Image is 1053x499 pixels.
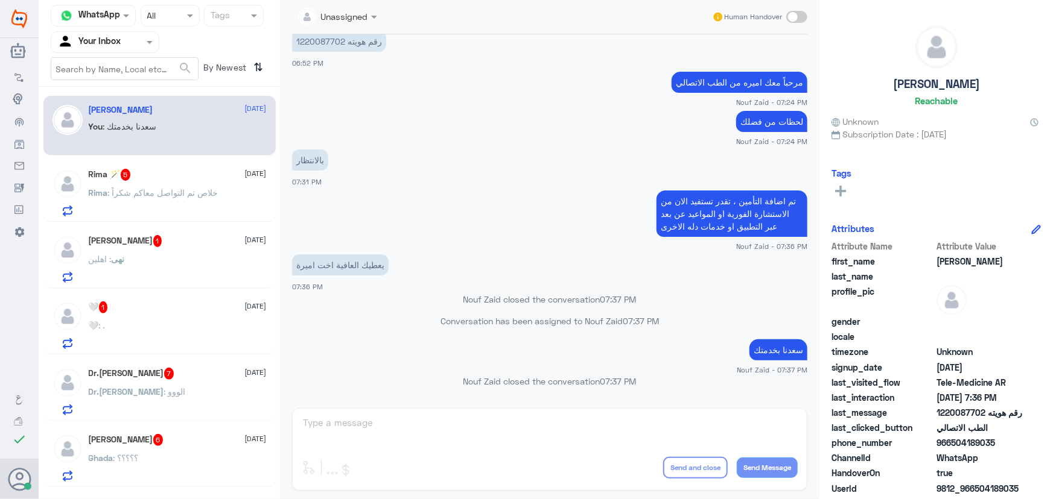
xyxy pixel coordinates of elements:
[832,345,934,358] span: timezone
[12,432,27,447] i: check
[657,190,807,237] p: 14/10/2025, 7:36 PM
[832,270,934,283] span: last_name
[832,223,874,234] h6: Attributes
[937,391,1024,404] span: 2025-10-14T16:36:43.7575475Z
[832,330,934,343] span: locale
[209,8,230,24] div: Tags
[937,240,1024,253] span: Attribute Value
[89,254,112,264] span: : اهلين
[292,178,322,186] span: 07:31 PM
[99,301,108,313] span: 1
[937,466,1024,479] span: true
[736,111,807,132] p: 14/10/2025, 7:24 PM
[832,376,934,389] span: last_visited_flow
[623,316,659,326] span: 07:37 PM
[916,27,957,67] img: defaultAdmin.png
[292,375,807,388] p: Nouf Zaid closed the conversation
[832,421,934,434] span: last_clicked_button
[292,283,323,290] span: 07:36 PM
[52,235,83,265] img: defaultAdmin.png
[245,433,267,444] span: [DATE]
[832,451,934,464] span: ChannelId
[89,105,153,115] h5: Abdulaziz
[937,255,1024,268] span: Abdulaziz
[57,33,75,51] img: yourInbox.svg
[292,31,386,52] p: 14/10/2025, 6:52 PM
[89,320,99,330] span: 🤍
[600,376,637,386] span: 07:37 PM
[89,187,108,198] span: Rima
[737,365,807,375] span: Nouf Zaid - 07:37 PM
[89,386,164,397] span: Dr.[PERSON_NAME]
[292,149,328,171] p: 14/10/2025, 7:31 PM
[937,315,1024,328] span: null
[737,457,798,478] button: Send Message
[89,368,174,380] h5: Dr.sultana
[245,103,267,114] span: [DATE]
[254,57,264,77] i: ⇅
[89,121,103,131] span: You
[672,72,807,93] p: 14/10/2025, 7:24 PM
[832,315,934,328] span: gender
[937,482,1024,495] span: 9812_966504189035
[893,77,980,91] h5: [PERSON_NAME]
[89,235,162,247] h5: نهى الحمدان
[245,301,267,312] span: [DATE]
[52,169,83,199] img: defaultAdmin.png
[937,421,1024,434] span: الطب الاتصالي
[832,115,879,128] span: Unknown
[663,457,728,479] button: Send and close
[832,240,934,253] span: Attribute Name
[832,255,934,268] span: first_name
[89,453,113,463] span: Ghada
[832,466,934,479] span: HandoverOn
[51,58,198,80] input: Search by Name, Local etc…
[52,434,83,464] img: defaultAdmin.png
[113,453,139,463] span: : ؟؟؟؟؟
[52,301,83,331] img: defaultAdmin.png
[600,294,637,304] span: 07:37 PM
[89,169,131,181] h5: Rima 🪄
[89,434,164,446] h5: Ghada Mansour
[724,11,782,22] span: Human Handover
[832,391,934,404] span: last_interaction
[199,57,249,81] span: By Newest
[245,234,267,245] span: [DATE]
[52,105,83,135] img: defaultAdmin.png
[245,367,267,378] span: [DATE]
[832,285,934,313] span: profile_pic
[937,451,1024,464] span: 2
[292,293,807,306] p: Nouf Zaid closed the conversation
[178,61,192,75] span: search
[937,285,967,315] img: defaultAdmin.png
[937,436,1024,449] span: 966504189035
[178,58,192,78] button: search
[164,368,174,380] span: 7
[937,406,1024,419] span: رقم هويته 1220087702
[164,386,186,397] span: : الووو
[937,361,1024,374] span: 2025-10-14T15:50:57.158Z
[89,301,108,313] h5: 🤍
[736,136,807,146] span: Nouf Zaid - 07:24 PM
[832,128,1041,140] span: Subscription Date : [DATE]
[749,339,807,360] p: 14/10/2025, 7:37 PM
[292,254,389,275] p: 14/10/2025, 7:36 PM
[832,406,934,419] span: last_message
[832,361,934,374] span: signup_date
[245,168,267,179] span: [DATE]
[103,121,157,131] span: : سعدنا بخدمتك
[108,187,218,198] span: : خلاص تم التواصل معاكم شكراً
[112,254,125,264] span: نهى
[11,9,27,28] img: Widebot Logo
[937,345,1024,358] span: Unknown
[57,7,75,25] img: whatsapp.png
[292,315,807,327] p: Conversation has been assigned to Nouf Zaid
[736,241,807,251] span: Nouf Zaid - 07:36 PM
[292,59,323,67] span: 06:52 PM
[937,330,1024,343] span: null
[8,468,31,491] button: Avatar
[736,97,807,107] span: Nouf Zaid - 07:24 PM
[52,368,83,398] img: defaultAdmin.png
[153,434,164,446] span: 6
[937,376,1024,389] span: Tele-Medicine AR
